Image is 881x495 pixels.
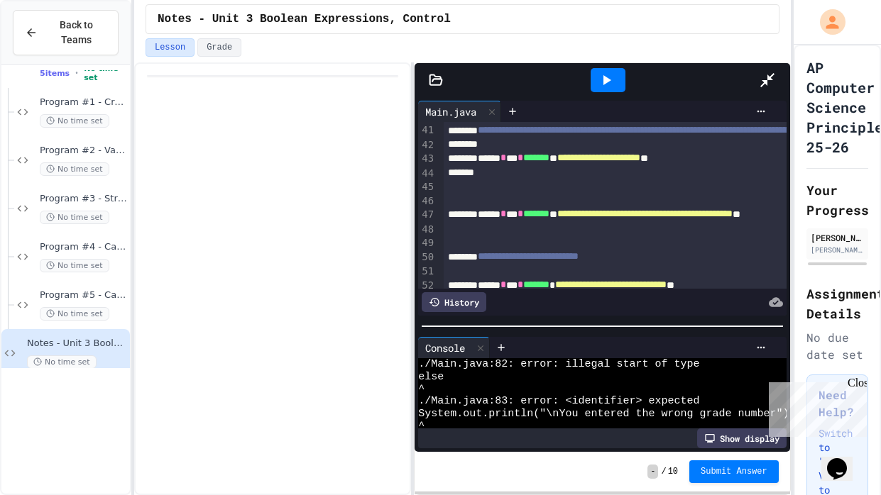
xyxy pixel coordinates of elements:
span: No time set [40,114,109,128]
span: No time set [40,162,109,176]
div: [PERSON_NAME][EMAIL_ADDRESS][DOMAIN_NAME] [811,245,864,255]
div: Chat with us now!Close [6,6,98,90]
div: [PERSON_NAME] [811,231,864,244]
button: Back to Teams [13,10,119,55]
span: Program #3 - String, boolean, and double variables with output [40,193,127,205]
button: Grade [197,38,241,57]
span: 10 [668,466,678,477]
span: • [75,67,78,79]
span: Program #4 - Casting, Doubles, Concatenation [40,241,127,253]
h2: Assignment Details [806,284,868,323]
span: Back to Teams [46,18,106,48]
iframe: chat widget [763,377,867,437]
span: No time set [40,259,109,272]
span: - [647,465,658,479]
span: Notes - Unit 3 Boolean Expressions, Control [158,11,451,28]
span: No time set [40,307,109,321]
iframe: chat widget [821,438,867,481]
button: Submit Answer [689,460,779,483]
div: My Account [805,6,849,38]
div: No due date set [806,329,868,363]
span: / [661,466,666,477]
span: Program #2 - Variables, Addition, Output [40,145,127,157]
h2: Your Progress [806,180,868,220]
span: Notes - Unit 3 Boolean Expressions, Control [27,338,127,350]
span: No time set [27,355,97,369]
span: 5 items [40,69,70,78]
span: No time set [84,64,127,82]
span: No time set [40,211,109,224]
button: Lesson [146,38,195,57]
span: Program #5 - Casting, Variables, Output (Fraction) [40,289,127,301]
span: Submit Answer [701,466,767,477]
span: Program #1 - Create and Output a String and int variable [40,96,127,109]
